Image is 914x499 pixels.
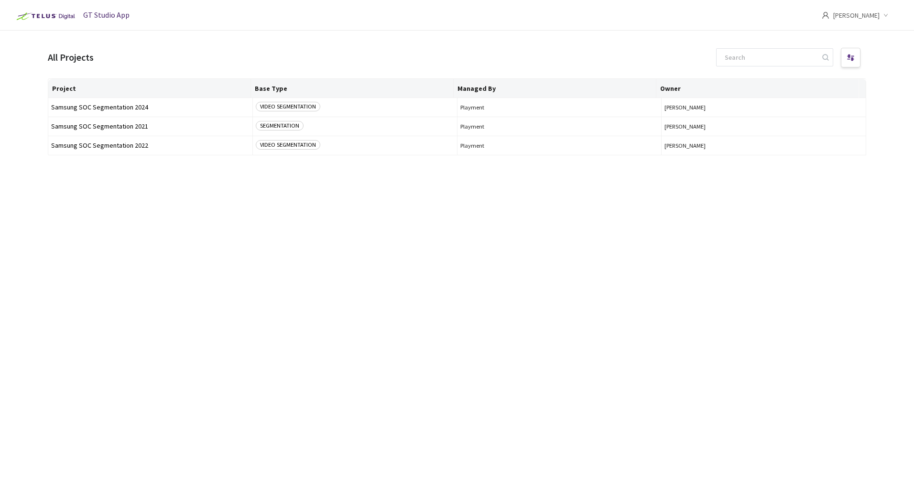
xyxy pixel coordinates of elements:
th: Base Type [251,79,454,98]
span: Samsung SOC Segmentation 2022 [51,142,250,149]
span: VIDEO SEGMENTATION [256,102,320,111]
th: Owner [656,79,859,98]
th: Project [48,79,251,98]
span: SEGMENTATION [256,121,304,130]
span: user [822,11,829,19]
span: Playment [460,104,659,111]
span: GT Studio App [83,10,130,20]
span: [PERSON_NAME] [664,142,863,149]
span: Samsung SOC Segmentation 2021 [51,123,250,130]
span: [PERSON_NAME] [664,123,863,130]
span: VIDEO SEGMENTATION [256,140,320,150]
input: Search [719,49,821,66]
img: Telus [11,9,78,24]
th: Managed By [454,79,656,98]
span: [PERSON_NAME] [664,104,863,111]
div: All Projects [48,51,94,65]
span: Playment [460,142,659,149]
span: Samsung SOC Segmentation 2024 [51,104,250,111]
span: down [883,13,888,18]
span: Playment [460,123,659,130]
